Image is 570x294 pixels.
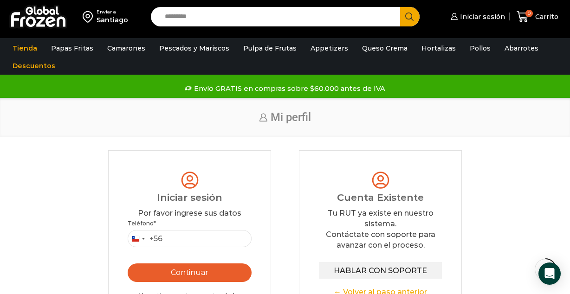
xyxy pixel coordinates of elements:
div: Iniciar sesión [128,191,252,205]
div: Por favor ingrese sus datos [128,208,252,219]
a: Tienda [8,39,42,57]
a: Iniciar sesión [448,7,505,26]
div: Cuenta Existente [318,191,442,205]
label: Teléfono [128,219,252,228]
img: address-field-icon.svg [83,9,97,25]
a: Queso Crema [357,39,412,57]
div: +56 [149,233,162,245]
div: Santiago [97,15,128,25]
div: Enviar a [97,9,128,15]
div: Tu RUT ya existe en nuestro sistema. Contáctate con soporte para avanzar con el proceso. [318,208,442,250]
a: Descuentos [8,57,60,75]
img: tabler-icon-user-circle.svg [179,170,201,191]
span: Mi perfil [271,111,311,124]
a: Appetizers [306,39,353,57]
button: Search button [400,7,420,26]
button: Selected country [128,230,162,247]
a: 0 Carrito [514,6,561,28]
button: Continuar [128,263,252,282]
a: Abarrotes [500,39,543,57]
a: Pollos [465,39,495,57]
button: Hablar con soporte [319,262,442,279]
img: tabler-icon-user-circle.svg [370,170,391,191]
span: Carrito [533,12,558,21]
span: Iniciar sesión [458,12,505,21]
div: Open Intercom Messenger [538,262,561,285]
a: Camarones [103,39,150,57]
span: 0 [525,10,533,17]
a: Pulpa de Frutas [239,39,301,57]
a: Hortalizas [417,39,460,57]
a: Pescados y Mariscos [155,39,234,57]
a: Papas Fritas [46,39,98,57]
